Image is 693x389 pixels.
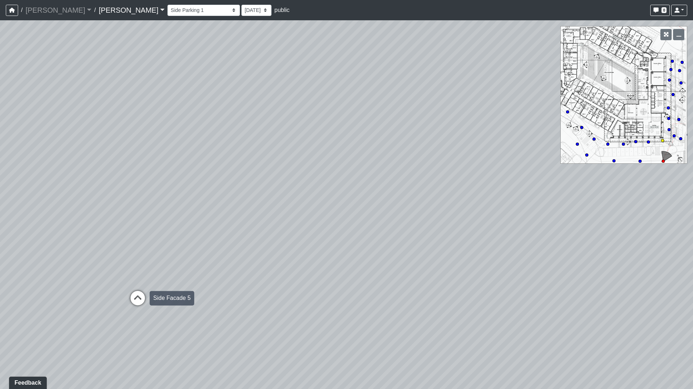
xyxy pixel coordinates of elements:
a: [PERSON_NAME] [25,3,91,17]
a: [PERSON_NAME] [99,3,165,17]
span: public [274,7,290,13]
span: / [91,3,99,17]
span: 0 [661,7,667,13]
div: Side Facade 5 [150,291,194,305]
button: 0 [650,5,670,16]
iframe: Ybug feedback widget [5,375,48,389]
span: / [18,3,25,17]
